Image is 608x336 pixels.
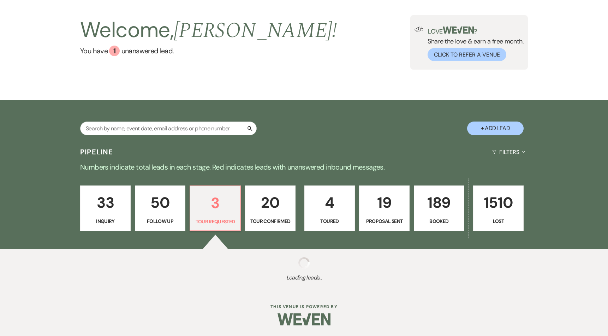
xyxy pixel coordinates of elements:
[80,46,337,56] a: You have 1 unanswered lead.
[250,217,291,225] p: Tour Confirmed
[418,217,460,225] p: Booked
[489,143,528,161] button: Filters
[478,217,519,225] p: Lost
[428,48,506,61] button: Click to Refer a Venue
[195,218,236,225] p: Tour Requested
[174,14,337,47] span: [PERSON_NAME] !
[85,191,126,214] p: 33
[278,307,330,332] img: Weven Logo
[309,217,350,225] p: Toured
[418,191,460,214] p: 189
[135,185,185,231] a: 50Follow Up
[50,161,558,173] p: Numbers indicate total leads in each stage. Red indicates leads with unanswered inbound messages.
[473,185,524,231] a: 1510Lost
[80,122,257,135] input: Search by name, event date, email address or phone number
[195,191,236,215] p: 3
[443,26,474,34] img: weven-logo-green.svg
[309,191,350,214] p: 4
[245,185,296,231] a: 20Tour Confirmed
[190,185,241,231] a: 3Tour Requested
[80,185,131,231] a: 33Inquiry
[139,191,181,214] p: 50
[423,26,524,61] div: Share the love & earn a free month.
[85,217,126,225] p: Inquiry
[250,191,291,214] p: 20
[415,26,423,32] img: loud-speaker-illustration.svg
[364,217,405,225] p: Proposal Sent
[80,15,337,46] h2: Welcome,
[478,191,519,214] p: 1510
[359,185,410,231] a: 19Proposal Sent
[139,217,181,225] p: Follow Up
[30,273,578,282] span: Loading leads...
[80,147,113,157] h3: Pipeline
[298,257,310,269] img: loading spinner
[109,46,120,56] div: 1
[364,191,405,214] p: 19
[304,185,355,231] a: 4Toured
[467,122,524,135] button: + Add Lead
[428,26,524,35] p: Love ?
[414,185,464,231] a: 189Booked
